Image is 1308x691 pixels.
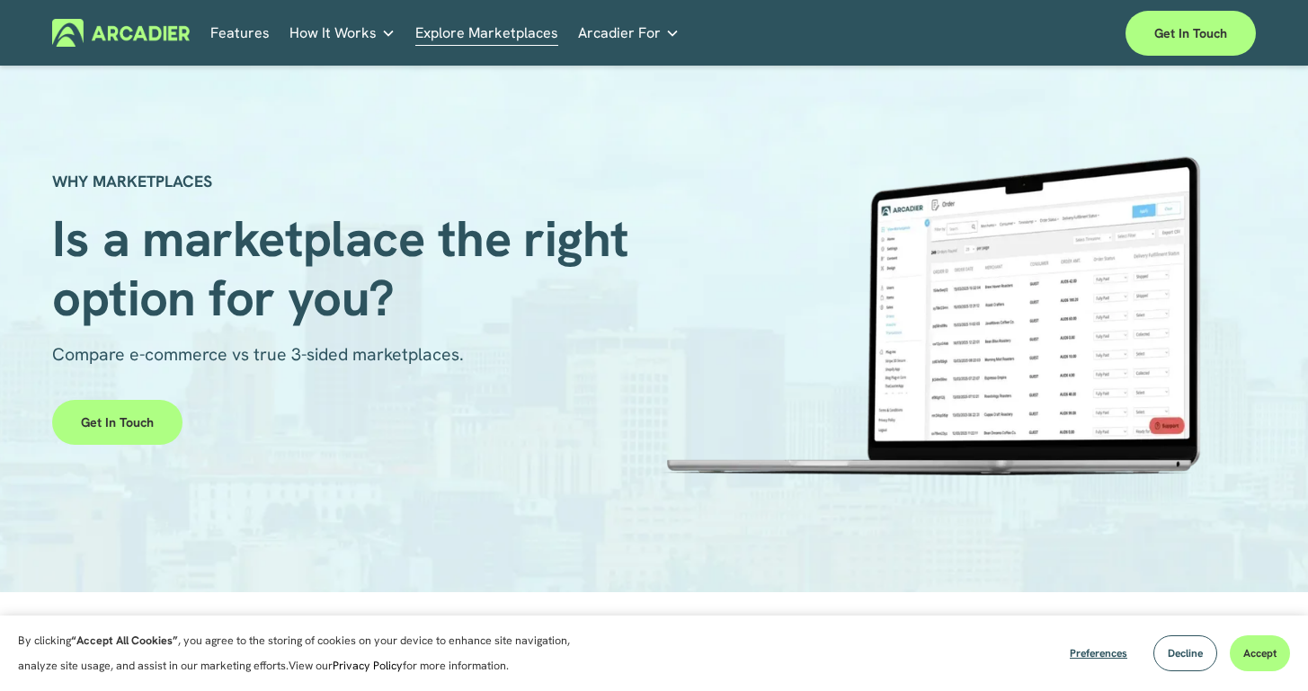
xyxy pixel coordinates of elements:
[1230,635,1290,671] button: Accept
[1056,635,1141,671] button: Preferences
[52,343,464,366] span: Compare e-commerce vs true 3-sided marketplaces.
[210,19,270,47] a: Features
[1153,635,1217,671] button: Decline
[1070,646,1127,660] span: Preferences
[415,19,558,47] a: Explore Marketplaces
[71,633,178,648] strong: “Accept All Cookies”
[578,21,661,46] span: Arcadier For
[333,658,403,673] a: Privacy Policy
[289,21,377,46] span: How It Works
[1168,646,1203,660] span: Decline
[289,19,396,47] a: folder dropdown
[18,628,602,678] p: By clicking , you agree to the storing of cookies on your device to enhance site navigation, anal...
[52,400,182,445] a: Get in touch
[52,171,212,191] strong: WHY MARKETPLACES
[52,19,190,47] img: Arcadier
[1126,11,1256,56] a: Get in touch
[1243,646,1277,660] span: Accept
[578,19,680,47] a: folder dropdown
[52,206,642,331] span: Is a marketplace the right option for you?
